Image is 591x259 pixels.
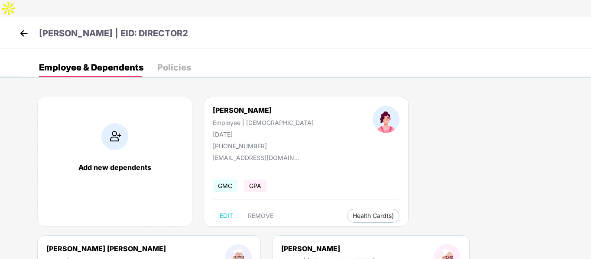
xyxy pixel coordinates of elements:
span: EDIT [220,212,233,219]
span: GMC [213,179,237,192]
span: GPA [244,179,266,192]
span: REMOVE [248,212,273,219]
button: Health Card(s) [347,209,399,223]
div: Employee | [DEMOGRAPHIC_DATA] [213,119,314,126]
button: REMOVE [241,209,280,223]
div: [PERSON_NAME] [213,106,314,115]
div: Employee & Dependents [39,63,143,72]
div: [DATE] [213,131,314,138]
img: profileImage [373,106,399,133]
img: addIcon [101,123,128,150]
div: [PERSON_NAME] [PERSON_NAME] [46,244,166,253]
p: [PERSON_NAME] | EID: DIRECTOR2 [39,27,188,40]
div: [PHONE_NUMBER] [213,142,314,150]
button: EDIT [213,209,240,223]
img: back [17,27,30,40]
div: [PERSON_NAME] [281,244,375,253]
div: Add new dependents [46,163,183,172]
span: Health Card(s) [353,214,394,218]
div: [EMAIL_ADDRESS][DOMAIN_NAME] [213,154,299,161]
div: Policies [157,63,191,72]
